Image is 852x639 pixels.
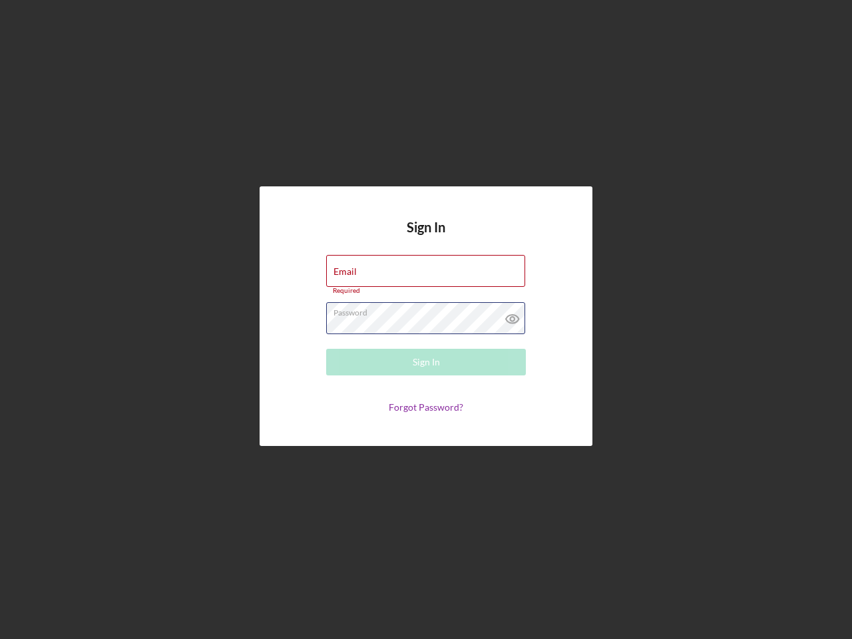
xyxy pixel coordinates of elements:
label: Email [333,266,357,277]
label: Password [333,303,525,318]
a: Forgot Password? [389,401,463,413]
div: Required [326,287,526,295]
div: Sign In [413,349,440,375]
h4: Sign In [407,220,445,255]
button: Sign In [326,349,526,375]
